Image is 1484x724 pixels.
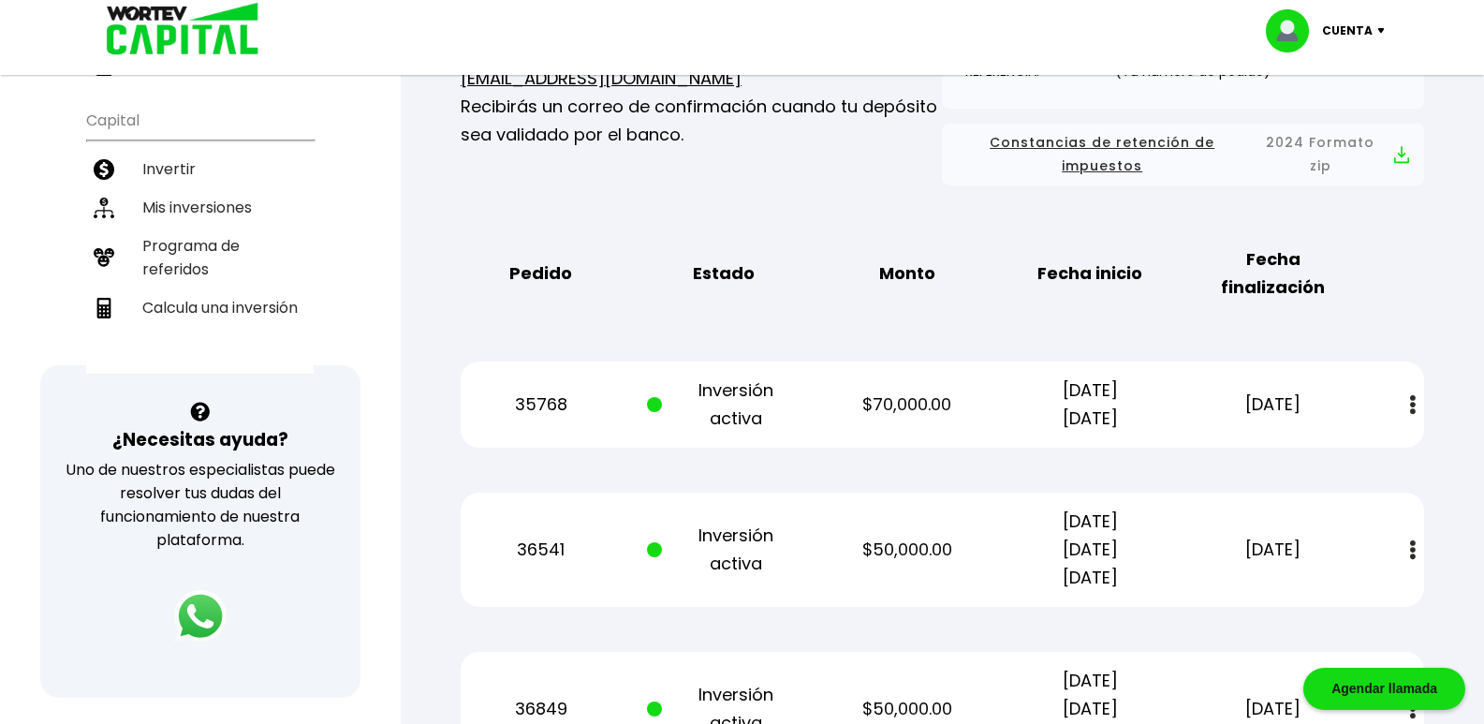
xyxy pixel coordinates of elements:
[94,298,114,318] img: calculadora-icon.17d418c4.svg
[461,37,943,149] p: Recuerda enviar tu comprobante de tu transferencia a Recibirás un correo de confirmación cuando t...
[1196,695,1350,723] p: [DATE]
[463,391,618,419] p: 35768
[693,259,755,288] b: Estado
[94,159,114,180] img: invertir-icon.b3b967d7.svg
[86,288,314,327] a: Calcula una inversión
[1196,536,1350,564] p: [DATE]
[1322,17,1373,45] p: Cuenta
[509,259,572,288] b: Pedido
[1196,391,1350,419] p: [DATE]
[461,66,742,90] a: [EMAIL_ADDRESS][DOMAIN_NAME]
[112,426,288,453] h3: ¿Necesitas ayuda?
[957,131,1247,178] span: Constancias de retención de impuestos
[1037,259,1142,288] b: Fecha inicio
[1013,377,1168,433] p: [DATE] [DATE]
[463,695,618,723] p: 36849
[86,150,314,188] a: Invertir
[647,522,801,578] p: Inversión activa
[830,391,984,419] p: $70,000.00
[65,458,336,552] p: Uno de nuestros especialistas puede resolver tus dudas del funcionamiento de nuestra plataforma.
[879,259,935,288] b: Monto
[830,695,984,723] p: $50,000.00
[1196,245,1350,302] b: Fecha finalización
[1303,668,1465,710] div: Agendar llamada
[86,188,314,227] a: Mis inversiones
[1373,28,1398,34] img: icon-down
[647,377,801,433] p: Inversión activa
[86,227,314,288] a: Programa de referidos
[1013,508,1168,592] p: [DATE] [DATE] [DATE]
[174,590,227,643] img: logos_whatsapp-icon.242b2217.svg
[830,536,984,564] p: $50,000.00
[463,536,618,564] p: 36541
[94,198,114,218] img: inversiones-icon.6695dc30.svg
[94,247,114,268] img: recomiendanos-icon.9b8e9327.svg
[86,99,314,374] ul: Capital
[957,131,1409,178] button: Constancias de retención de impuestos2024 Formato zip
[1266,9,1322,52] img: profile-image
